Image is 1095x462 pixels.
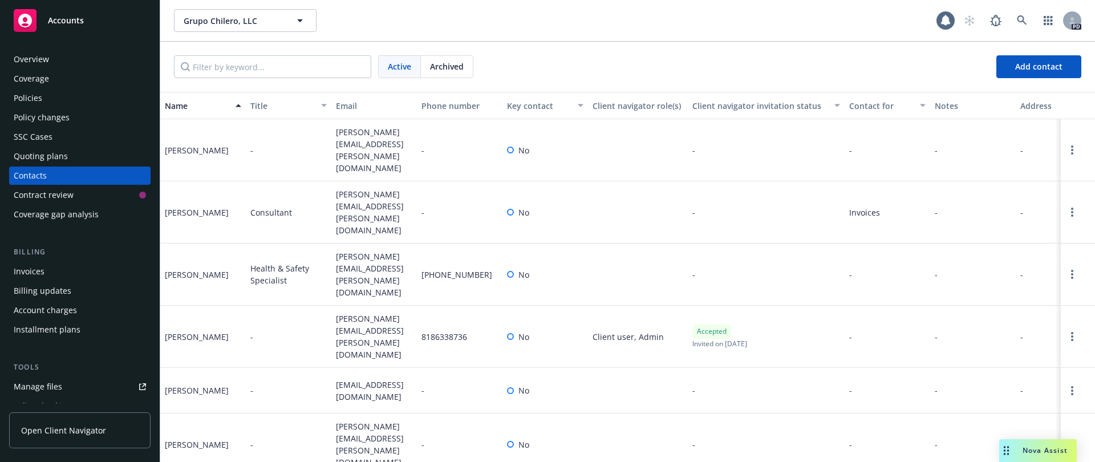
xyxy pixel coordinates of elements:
div: Drag to move [999,439,1013,462]
div: Name [165,100,229,112]
button: Grupo Chilero, LLC [174,9,317,32]
span: - [935,331,938,343]
span: - [1020,206,1023,218]
div: [PERSON_NAME] [165,206,229,218]
div: Installment plans [14,321,80,339]
button: Name [160,92,246,119]
span: - [849,269,852,281]
button: Email [331,92,417,119]
div: Account charges [14,301,77,319]
span: - [421,439,424,451]
span: [EMAIL_ADDRESS][DOMAIN_NAME] [336,379,412,403]
span: - [250,331,253,343]
span: No [518,439,529,451]
span: - [692,206,695,218]
a: Start snowing [958,9,981,32]
input: Filter by keyword... [174,55,371,78]
button: Title [246,92,331,119]
div: SSC Cases [14,128,52,146]
span: - [849,384,852,396]
div: Contacts [14,167,47,185]
div: Notes [935,100,1011,112]
a: Report a Bug [984,9,1007,32]
span: No [518,144,529,156]
span: - [935,439,938,451]
span: - [692,144,695,156]
a: Billing updates [9,282,151,300]
span: [PERSON_NAME][EMAIL_ADDRESS][PERSON_NAME][DOMAIN_NAME] [336,250,412,298]
div: Policy checking [14,397,71,415]
a: Contacts [9,167,151,185]
button: Phone number [417,92,502,119]
a: SSC Cases [9,128,151,146]
span: [PERSON_NAME][EMAIL_ADDRESS][PERSON_NAME][DOMAIN_NAME] [336,313,412,360]
div: Contact for [849,100,913,112]
span: - [692,439,695,451]
span: - [935,384,938,396]
a: Policy changes [9,108,151,127]
a: Contract review [9,186,151,204]
a: Coverage gap analysis [9,205,151,224]
a: Account charges [9,301,151,319]
span: - [692,384,695,396]
div: [PERSON_NAME] [165,384,229,396]
button: Notes [930,92,1016,119]
span: - [849,331,852,343]
span: - [1020,144,1023,156]
div: Coverage [14,70,49,88]
div: Title [250,100,314,112]
span: Archived [430,60,464,72]
span: - [935,269,938,281]
div: Overview [14,50,49,68]
a: Quoting plans [9,147,151,165]
span: Invoices [849,206,926,218]
span: - [849,144,852,156]
div: Key contact [507,100,571,112]
button: Key contact [502,92,588,119]
div: Client navigator invitation status [692,100,828,112]
a: Policies [9,89,151,107]
div: Invoices [14,262,44,281]
a: Open options [1065,384,1079,398]
span: Consultant [250,206,292,218]
div: [PERSON_NAME] [165,439,229,451]
span: Active [388,60,411,72]
a: Accounts [9,5,151,37]
span: - [1020,439,1023,451]
span: - [1020,384,1023,396]
span: - [935,206,938,218]
span: 8186338736 [421,331,467,343]
span: - [1020,269,1023,281]
span: Accounts [48,16,84,25]
a: Open options [1065,437,1079,451]
div: [PERSON_NAME] [165,269,229,281]
span: Open Client Navigator [21,424,106,436]
a: Invoices [9,262,151,281]
div: Email [336,100,412,112]
div: Billing updates [14,282,71,300]
span: - [849,439,852,451]
a: Open options [1065,268,1079,281]
span: Grupo Chilero, LLC [184,15,282,27]
div: [PERSON_NAME] [165,144,229,156]
span: Health & Safety Specialist [250,262,327,286]
div: [PERSON_NAME] [165,331,229,343]
a: Search [1011,9,1033,32]
button: Client navigator role(s) [588,92,688,119]
button: Add contact [996,55,1081,78]
div: Billing [9,246,151,258]
span: - [935,144,938,156]
a: Open options [1065,205,1079,219]
span: [PERSON_NAME][EMAIL_ADDRESS][PERSON_NAME][DOMAIN_NAME] [336,188,412,236]
a: Open options [1065,330,1079,343]
div: Client navigator role(s) [593,100,683,112]
span: - [250,439,253,451]
span: No [518,269,529,281]
button: Contact for [845,92,930,119]
span: No [518,206,529,218]
div: Coverage gap analysis [14,205,99,224]
span: Add contact [1015,61,1062,72]
div: Quoting plans [14,147,68,165]
button: Client navigator invitation status [688,92,845,119]
a: Switch app [1037,9,1060,32]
